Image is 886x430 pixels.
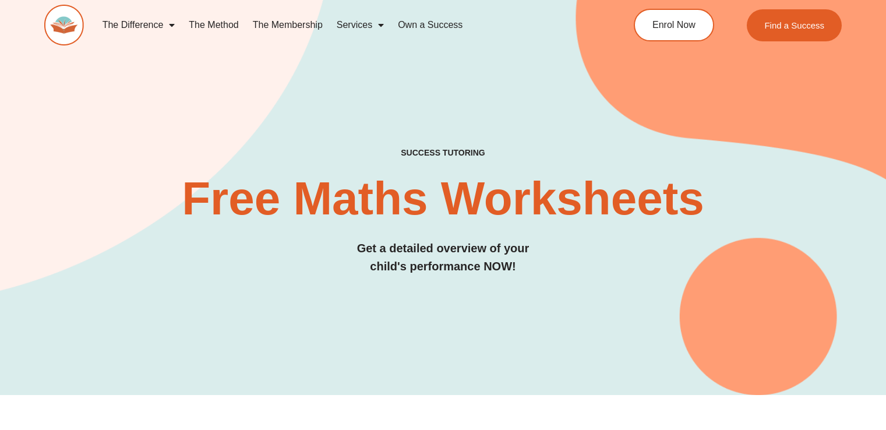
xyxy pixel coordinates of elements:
[330,12,391,38] a: Services
[44,239,842,276] h3: Get a detailed overview of your child's performance NOW!
[44,148,842,158] h4: SUCCESS TUTORING​
[96,12,588,38] nav: Menu
[391,12,470,38] a: Own a Success
[44,175,842,222] h2: Free Maths Worksheets​
[182,12,245,38] a: The Method
[634,9,714,41] a: Enrol Now
[747,9,842,41] a: Find a Success
[652,20,696,30] span: Enrol Now
[764,21,824,30] span: Find a Success
[96,12,182,38] a: The Difference
[246,12,330,38] a: The Membership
